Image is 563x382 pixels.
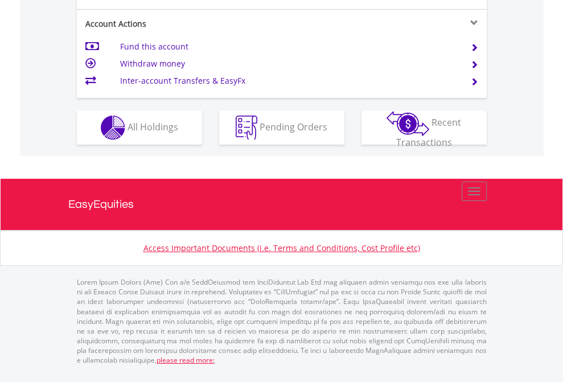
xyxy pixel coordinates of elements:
[157,355,215,365] a: please read more:
[120,72,457,89] td: Inter-account Transfers & EasyFx
[361,110,487,145] button: Recent Transactions
[143,243,420,253] a: Access Important Documents (i.e. Terms and Conditions, Cost Profile etc)
[120,55,457,72] td: Withdraw money
[101,116,125,140] img: holdings-wht.png
[260,120,327,133] span: Pending Orders
[120,38,457,55] td: Fund this account
[387,111,429,136] img: transactions-zar-wht.png
[128,120,178,133] span: All Holdings
[68,179,495,230] a: EasyEquities
[219,110,344,145] button: Pending Orders
[236,116,257,140] img: pending_instructions-wht.png
[77,277,487,365] p: Lorem Ipsum Dolors (Ame) Con a/e SeddOeiusmod tem InciDiduntut Lab Etd mag aliquaen admin veniamq...
[77,18,282,30] div: Account Actions
[77,110,202,145] button: All Holdings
